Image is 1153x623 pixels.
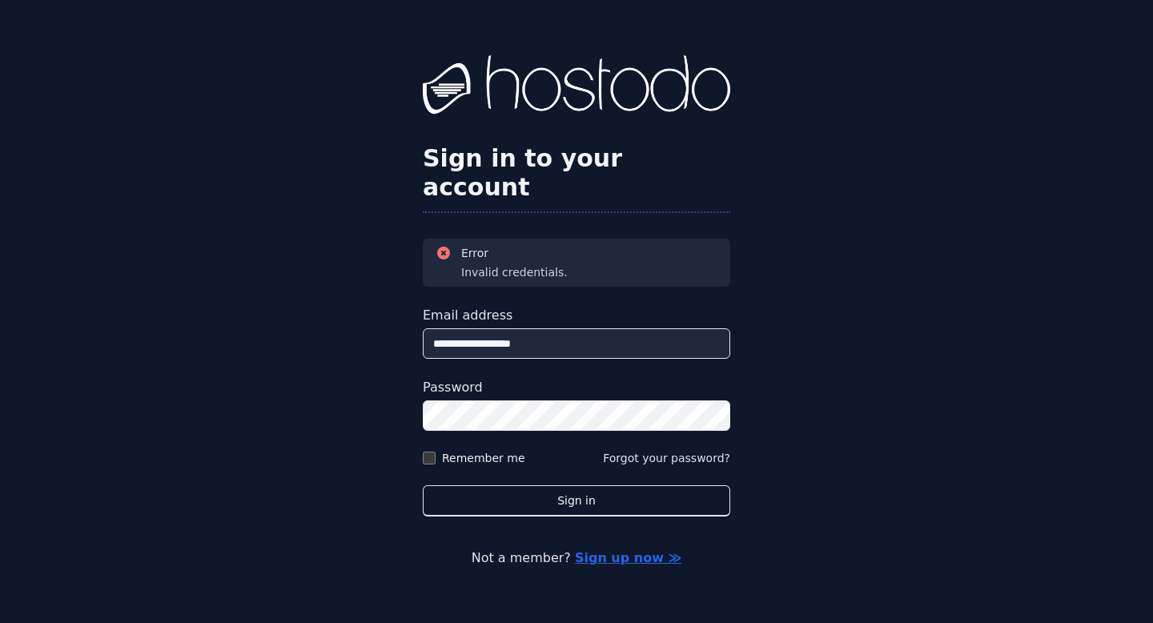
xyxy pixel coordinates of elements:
[423,306,730,325] label: Email address
[423,144,730,202] h2: Sign in to your account
[461,245,568,261] h3: Error
[77,549,1076,568] p: Not a member?
[423,485,730,516] button: Sign in
[603,450,730,466] button: Forgot your password?
[423,55,730,119] img: Hostodo
[423,378,730,397] label: Password
[442,450,525,466] label: Remember me
[575,550,681,565] a: Sign up now ≫
[461,264,568,280] div: Invalid credentials.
